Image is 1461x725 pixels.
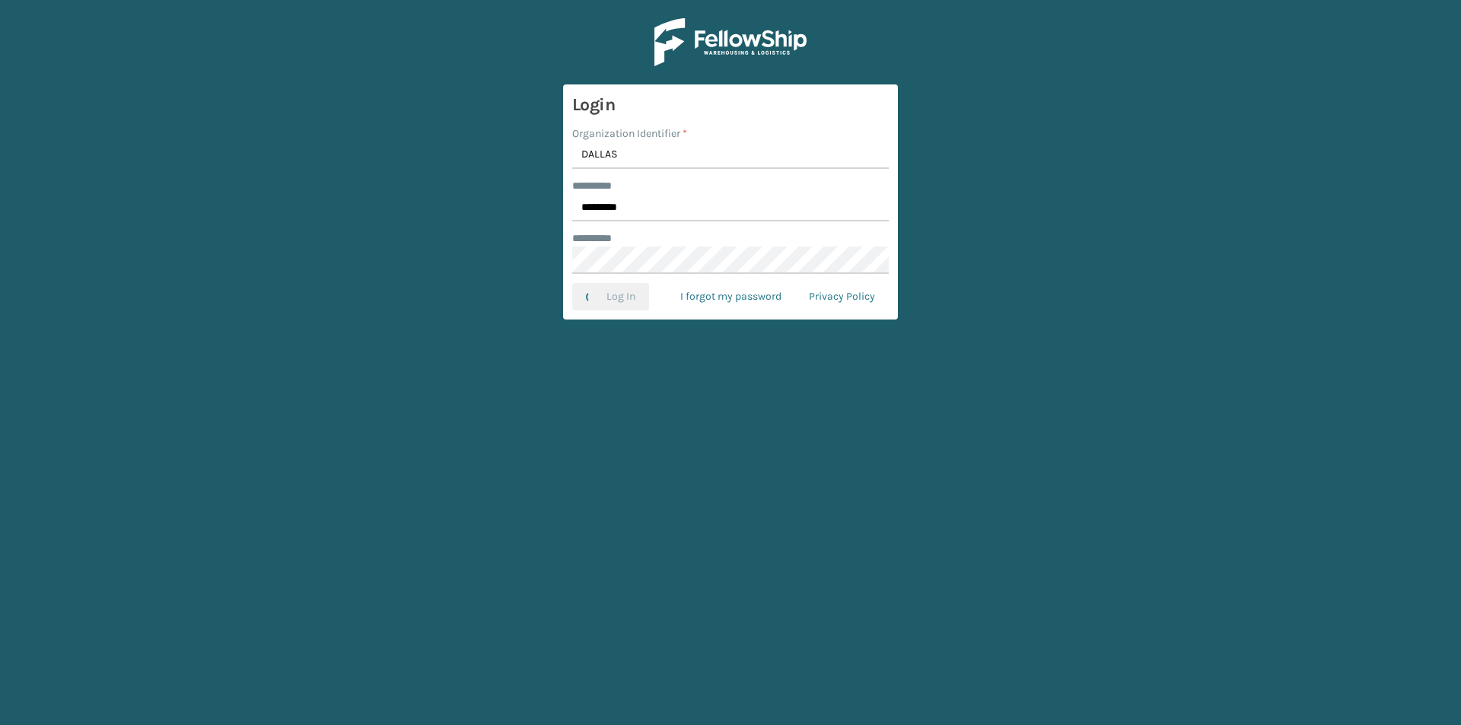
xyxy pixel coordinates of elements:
[654,18,807,66] img: Logo
[572,283,649,310] button: Log In
[667,283,795,310] a: I forgot my password
[572,94,889,116] h3: Login
[572,126,687,142] label: Organization Identifier
[795,283,889,310] a: Privacy Policy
